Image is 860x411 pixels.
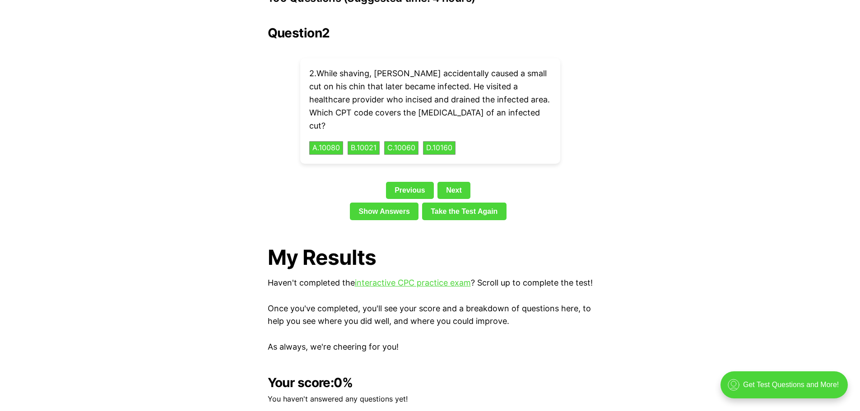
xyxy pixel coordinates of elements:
p: You haven't answered any questions yet! [268,393,593,405]
a: Next [437,182,470,199]
iframe: portal-trigger [713,367,860,411]
button: C.10060 [384,141,418,155]
h2: Your score: [268,375,593,390]
button: B.10021 [348,141,380,155]
a: interactive CPC practice exam [355,278,471,287]
a: Take the Test Again [422,203,507,220]
button: A.10080 [309,141,343,155]
h1: My Results [268,245,593,269]
h2: Question 2 [268,26,593,40]
a: Previous [386,182,434,199]
p: 2 . While shaving, [PERSON_NAME] accidentally caused a small cut on his chin that later became in... [309,67,551,132]
p: Once you've completed, you'll see your score and a breakdown of questions here, to help you see w... [268,302,593,328]
button: D.10160 [423,141,456,155]
p: Haven't completed the ? Scroll up to complete the test! [268,277,593,290]
b: 0 % [334,375,353,390]
a: Show Answers [350,203,418,220]
p: As always, we're cheering for you! [268,341,593,354]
